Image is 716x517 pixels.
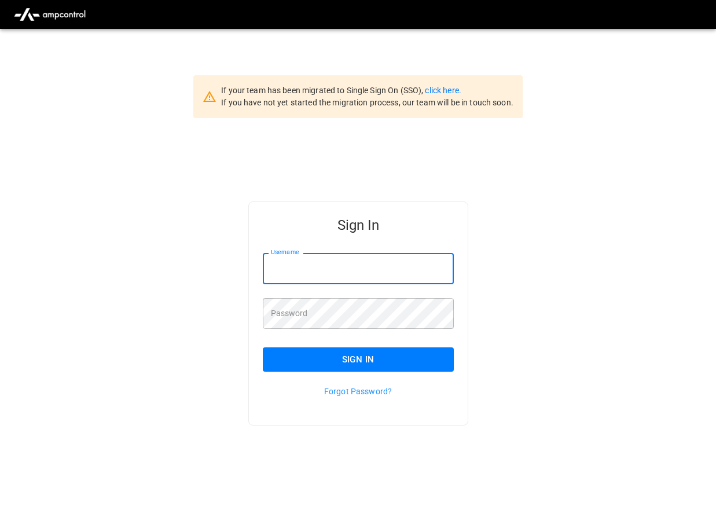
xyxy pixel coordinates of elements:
[271,248,299,257] label: Username
[425,86,461,95] a: click here.
[9,3,90,25] img: ampcontrol.io logo
[263,386,454,397] p: Forgot Password?
[263,347,454,372] button: Sign In
[221,86,425,95] span: If your team has been migrated to Single Sign On (SSO),
[221,98,513,107] span: If you have not yet started the migration process, our team will be in touch soon.
[263,216,454,234] h5: Sign In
